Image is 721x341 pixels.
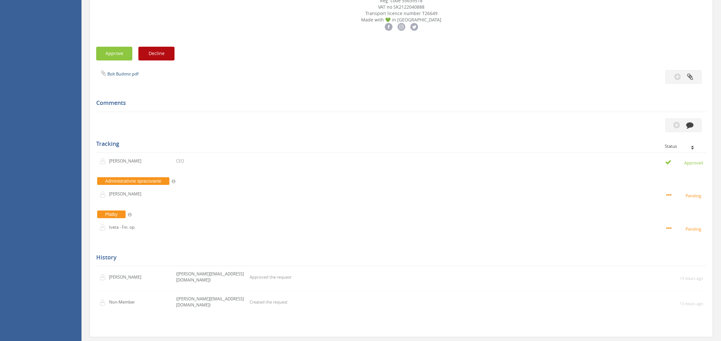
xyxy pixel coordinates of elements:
[99,158,109,164] img: user-icon.png
[109,299,146,305] p: Non-Member
[250,299,288,305] p: Created the request
[96,34,97,35] img: pixel
[109,224,146,230] p: Iveta - Fin. op.
[666,225,703,232] small: Pending
[96,254,702,261] h5: History
[96,141,702,147] h5: Tracking
[138,47,174,60] button: Decline
[97,210,126,218] span: Platby
[680,276,703,281] small: 15 hours ago
[99,274,109,281] img: user-icon.png
[385,23,392,31] img: Facebook
[398,23,405,31] img: Instagram
[410,23,418,31] img: Twitter
[109,191,146,197] p: [PERSON_NAME]
[666,192,703,199] small: Pending
[96,100,702,106] h5: Comments
[680,301,703,306] small: 15 hours ago
[99,224,109,231] img: user-icon.png
[109,158,146,164] p: [PERSON_NAME]
[378,4,424,10] span: VAT no SK2122040888
[107,71,138,77] a: Bolt Budimir.pdf
[176,271,246,283] p: ([PERSON_NAME][EMAIL_ADDRESS][DOMAIN_NAME])
[99,299,109,306] img: user-icon.png
[361,17,441,23] span: Made with 💚 in [GEOGRAPHIC_DATA]
[665,144,702,148] div: Status
[176,296,246,308] p: ([PERSON_NAME][EMAIL_ADDRESS][DOMAIN_NAME])
[96,47,132,60] button: Approve
[250,274,291,280] p: Approved the request
[97,177,169,185] span: Administratívne spracovanie
[99,191,109,198] img: user-icon.png
[365,10,438,16] span: Transport licence number T26649
[176,158,184,164] p: CEO
[665,159,703,166] small: Approved
[109,274,146,280] p: [PERSON_NAME]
